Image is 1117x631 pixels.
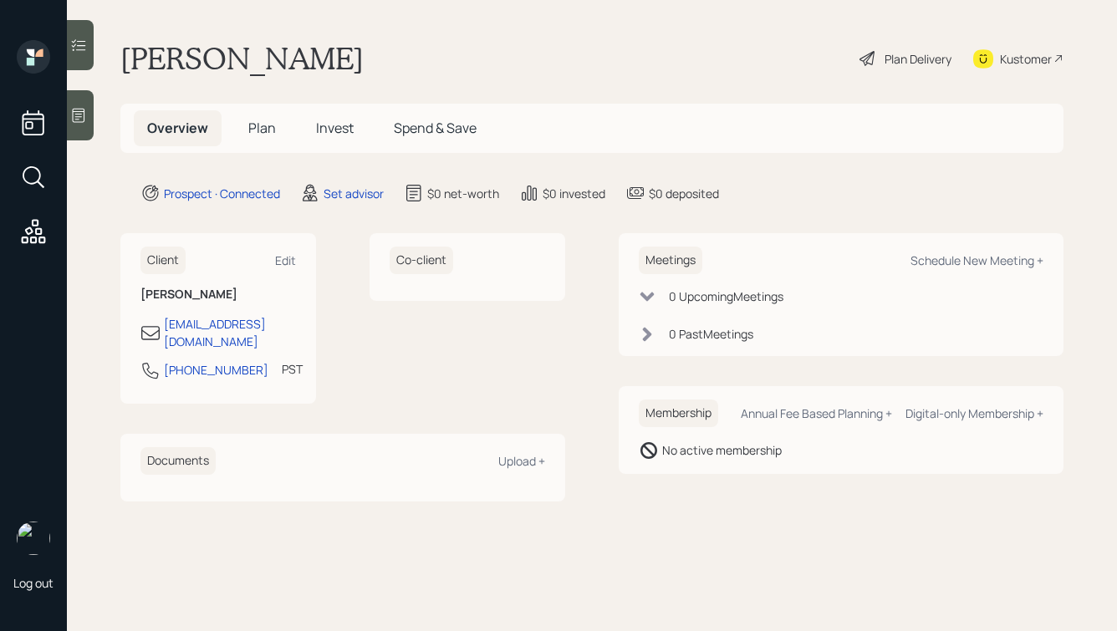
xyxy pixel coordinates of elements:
div: Log out [13,575,54,591]
div: Set advisor [324,185,384,202]
h6: Membership [639,399,718,427]
div: Edit [275,252,296,268]
h6: Meetings [639,247,702,274]
div: Upload + [498,453,545,469]
span: Overview [147,119,208,137]
div: 0 Past Meeting s [669,325,753,343]
div: Plan Delivery [885,50,951,68]
div: Prospect · Connected [164,185,280,202]
div: [EMAIL_ADDRESS][DOMAIN_NAME] [164,315,296,350]
div: PST [282,360,303,378]
h6: [PERSON_NAME] [140,288,296,302]
div: Annual Fee Based Planning + [741,405,892,421]
h6: Documents [140,447,216,475]
div: Schedule New Meeting + [910,252,1043,268]
div: 0 Upcoming Meeting s [669,288,783,305]
div: $0 deposited [649,185,719,202]
span: Plan [248,119,276,137]
h6: Client [140,247,186,274]
span: Spend & Save [394,119,477,137]
div: $0 net-worth [427,185,499,202]
h6: Co-client [390,247,453,274]
span: Invest [316,119,354,137]
div: No active membership [662,441,782,459]
div: $0 invested [543,185,605,202]
img: hunter_neumayer.jpg [17,522,50,555]
div: Digital-only Membership + [905,405,1043,421]
div: Kustomer [1000,50,1052,68]
h1: [PERSON_NAME] [120,40,364,77]
div: [PHONE_NUMBER] [164,361,268,379]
